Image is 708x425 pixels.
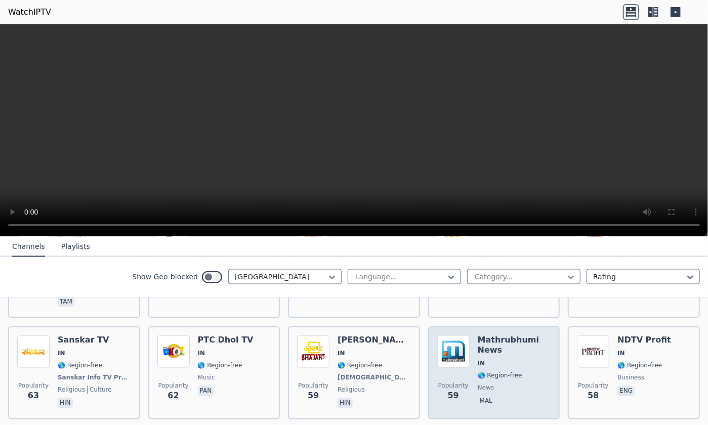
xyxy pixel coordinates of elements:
span: IN [478,360,485,368]
p: tam [58,297,74,307]
img: Sanskar TV [17,335,50,368]
span: 62 [168,390,179,402]
span: 59 [448,390,459,402]
h6: Mathrubhumi News [478,335,551,356]
span: IN [617,350,625,358]
span: IN [198,350,205,358]
p: pan [198,386,214,396]
span: IN [338,350,345,358]
h6: Sanskar TV [58,335,131,346]
img: Aastha Bhajan [297,335,329,368]
span: religious [58,386,85,394]
img: Mathrubhumi News [437,335,470,368]
h6: NDTV Profit [617,335,671,346]
span: Sanskar Info TV Private Ltd [58,374,129,382]
button: Playlists [61,238,90,257]
span: Popularity [298,382,328,390]
span: 🌎 Region-free [198,362,242,370]
span: Popularity [438,382,469,390]
p: hin [58,398,73,408]
span: religious [338,386,365,394]
span: Popularity [158,382,189,390]
p: hin [338,398,353,408]
img: NDTV Profit [577,335,609,368]
label: Show Geo-blocked [132,272,198,282]
h6: [PERSON_NAME] [338,335,411,346]
h6: PTC Dhol TV [198,335,254,346]
p: mal [478,396,494,406]
span: culture [87,386,112,394]
p: eng [617,386,635,396]
span: IN [58,350,65,358]
span: 63 [28,390,39,402]
span: 59 [308,390,319,402]
span: Popularity [578,382,608,390]
span: 🌎 Region-free [58,362,102,370]
span: music [198,374,215,382]
span: business [617,374,644,382]
span: 58 [588,390,599,402]
span: news [478,384,494,392]
span: [DEMOGRAPHIC_DATA] Broadcasting Ltd. [338,374,409,382]
span: 🌎 Region-free [478,372,522,380]
img: PTC Dhol TV [157,335,190,368]
span: 🌎 Region-free [338,362,382,370]
button: Channels [12,238,45,257]
span: 🌎 Region-free [617,362,662,370]
span: Popularity [18,382,49,390]
a: WatchIPTV [8,6,51,18]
